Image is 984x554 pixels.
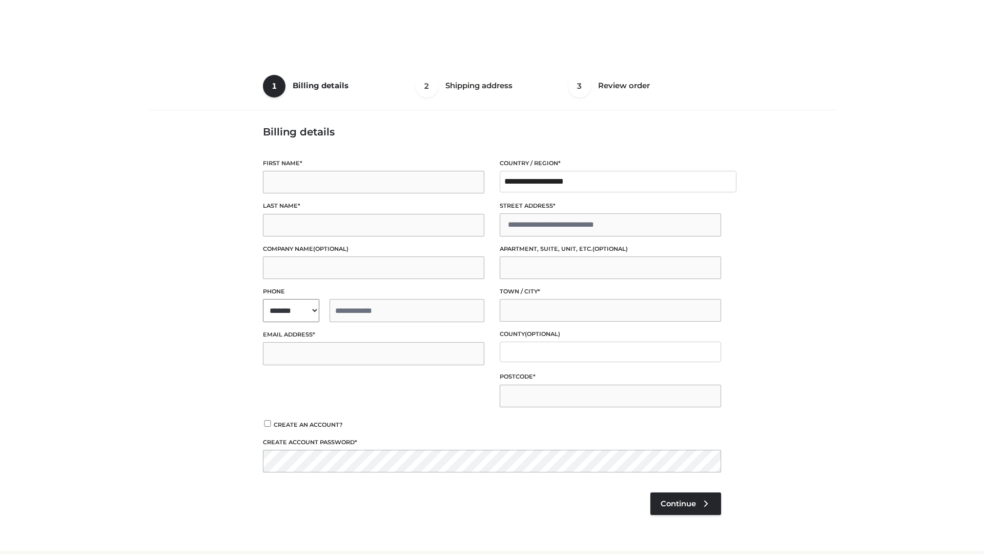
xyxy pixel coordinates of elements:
label: Company name [263,244,484,254]
label: Create account password [263,438,721,447]
span: 3 [568,75,591,97]
a: Continue [650,492,721,515]
label: Apartment, suite, unit, etc. [500,244,721,254]
span: Shipping address [445,81,512,90]
span: Review order [598,81,650,90]
span: (optional) [313,245,348,252]
label: First name [263,159,484,168]
input: Create an account? [263,420,272,427]
label: County [500,329,721,339]
span: (optional) [592,245,628,252]
h3: Billing details [263,126,721,138]
label: Last name [263,201,484,211]
label: Email address [263,330,484,340]
span: (optional) [525,330,560,338]
label: Postcode [500,372,721,382]
span: 1 [263,75,285,97]
span: Create an account? [274,421,343,428]
span: 2 [416,75,438,97]
span: Billing details [293,81,348,90]
label: Town / City [500,287,721,296]
label: Street address [500,201,721,211]
label: Phone [263,287,484,296]
span: Continue [661,499,696,508]
label: Country / Region [500,159,721,168]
